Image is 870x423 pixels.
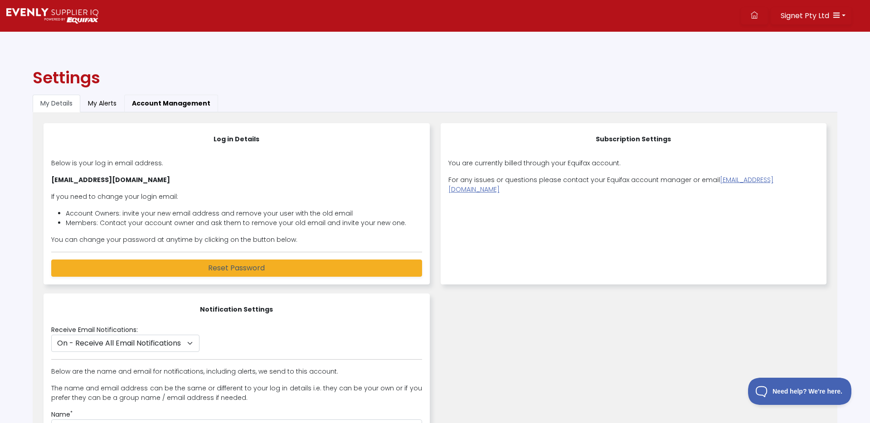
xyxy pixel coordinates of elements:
[6,8,98,24] img: Supply Predict
[448,159,819,168] p: You are currently billed through your Equifax account.
[124,95,218,112] button: Account Management
[448,175,773,194] a: [EMAIL_ADDRESS][DOMAIN_NAME]
[51,131,422,148] p: Log in Details
[51,384,422,403] p: The name and email address can be the same or different to your log in details i.e. they can be y...
[748,378,852,405] iframe: Toggle Customer Support
[448,175,819,194] p: For any issues or questions please contact your Equifax account manager or email
[66,218,422,228] li: Members: Contact your account owner and ask them to remove your old email and invite your new one.
[33,95,80,112] button: My Details
[771,7,851,24] button: Signet Pty Ltd
[51,301,422,318] p: Notification Settings
[51,335,199,352] select: Receive Email Notifications:
[80,95,124,112] button: My Alerts
[51,159,422,168] p: Below is your log in email address.
[66,209,422,218] li: Account Owners: invite your new email address and remove your user with the old email
[448,131,819,148] p: Subscription Settings
[51,175,422,185] p: [EMAIL_ADDRESS][DOMAIN_NAME]
[51,367,422,376] p: Below are the name and email for notifications, including alerts, we send to this account.
[781,10,829,21] span: Signet Pty Ltd
[51,235,422,245] p: You can change your password at anytime by clicking on the button below.
[51,260,422,277] button: Reset Password
[51,410,73,419] label: Name
[33,66,100,89] span: Settings
[51,192,422,202] p: If you need to change your login email:
[51,325,199,352] label: Receive Email Notifications:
